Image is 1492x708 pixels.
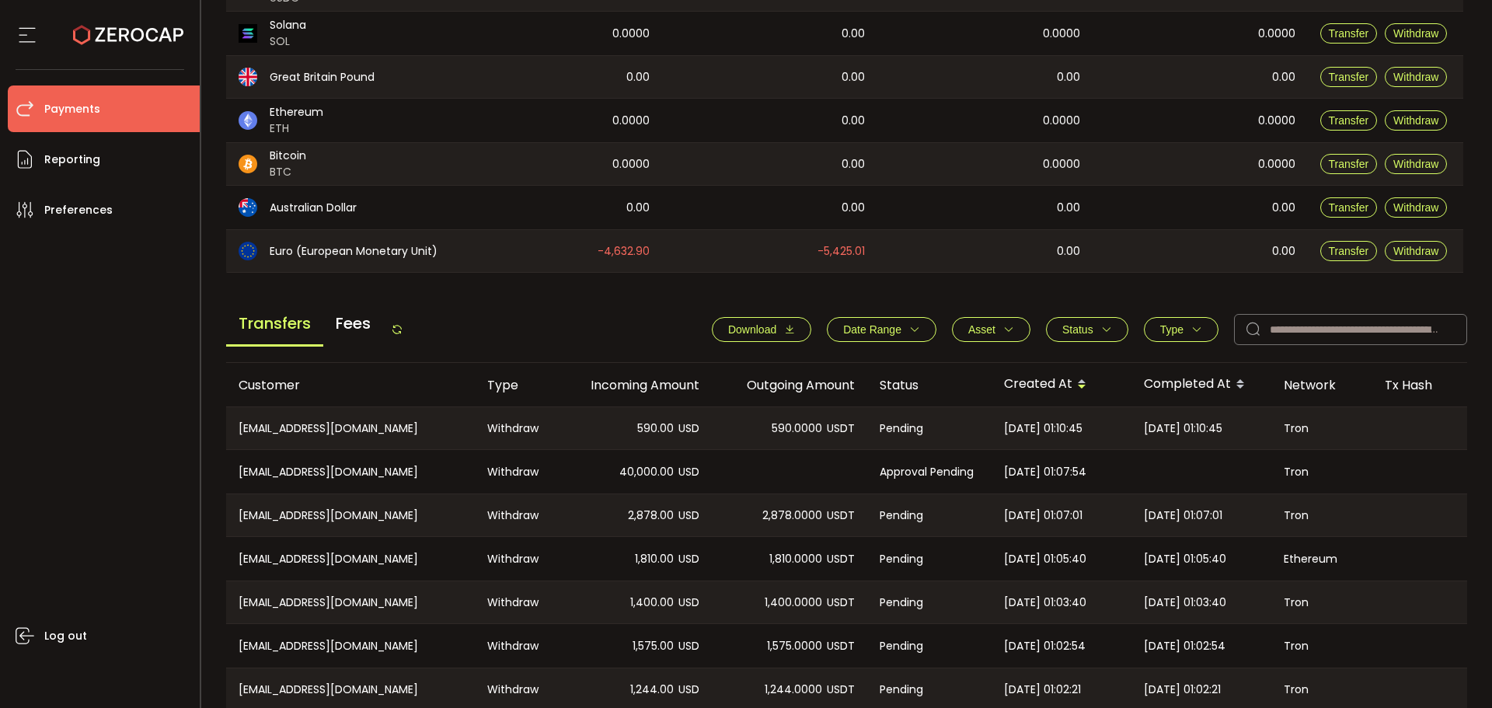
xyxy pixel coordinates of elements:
span: Asset [968,323,995,336]
span: Preferences [44,199,113,221]
span: Australian Dollar [270,200,357,216]
span: 0.0000 [1043,155,1080,173]
div: [EMAIL_ADDRESS][DOMAIN_NAME] [226,537,475,581]
span: [DATE] 01:02:21 [1144,681,1221,699]
span: Download [728,323,776,336]
span: USD [678,507,699,525]
span: 0.0000 [612,155,650,173]
span: USDT [827,507,855,525]
span: BTC [270,164,306,180]
span: 0.00 [842,155,865,173]
div: Withdraw [475,494,556,536]
span: 1,244.00 [630,681,674,699]
span: USDT [827,637,855,655]
span: Great Britain Pound [270,69,375,85]
div: Network [1271,376,1372,394]
span: USD [678,637,699,655]
button: Type [1144,317,1218,342]
span: 1,575.0000 [767,637,822,655]
span: Fees [323,302,383,344]
span: Pending [880,507,923,525]
div: Withdraw [475,581,556,623]
span: USD [678,594,699,612]
div: [EMAIL_ADDRESS][DOMAIN_NAME] [226,407,475,449]
span: 0.00 [842,25,865,43]
span: Withdraw [1393,71,1438,83]
span: Pending [880,681,923,699]
button: Withdraw [1385,110,1447,131]
span: Transfer [1329,245,1369,257]
span: 0.0000 [1043,112,1080,130]
span: Withdraw [1393,114,1438,127]
div: Tron [1271,494,1372,536]
div: Ethereum [1271,537,1372,581]
div: Completed At [1131,371,1271,398]
span: SOL [270,33,306,50]
span: 1,810.00 [635,550,674,568]
button: Withdraw [1385,197,1447,218]
span: Pending [880,594,923,612]
span: -5,425.01 [817,242,865,260]
span: Date Range [843,323,901,336]
button: Date Range [827,317,936,342]
img: eur_portfolio.svg [239,242,257,260]
div: Tron [1271,450,1372,494]
div: Withdraw [475,407,556,449]
iframe: Chat Widget [1414,633,1492,708]
button: Withdraw [1385,241,1447,261]
span: [DATE] 01:10:45 [1144,420,1222,438]
span: USD [678,420,699,438]
span: USDT [827,550,855,568]
span: Reporting [44,148,100,171]
span: 0.00 [1057,242,1080,260]
span: USDT [827,594,855,612]
span: Log out [44,625,87,647]
img: aud_portfolio.svg [239,198,257,217]
span: 1,244.0000 [765,681,822,699]
button: Download [712,317,811,342]
span: 1,810.0000 [769,550,822,568]
span: Pending [880,420,923,438]
span: Status [1062,323,1093,336]
span: Transfer [1329,201,1369,214]
span: Bitcoin [270,148,306,164]
span: Ethereum [270,104,323,120]
span: 0.00 [1272,199,1295,217]
button: Status [1046,317,1128,342]
button: Transfer [1320,67,1378,87]
span: 0.00 [1057,68,1080,86]
span: ETH [270,120,323,137]
span: -4,632.90 [598,242,650,260]
span: 0.0000 [1258,112,1295,130]
span: [DATE] 01:07:54 [1004,463,1086,481]
span: Transfer [1329,27,1369,40]
div: Withdraw [475,624,556,668]
span: [DATE] 01:03:40 [1004,594,1086,612]
div: [EMAIL_ADDRESS][DOMAIN_NAME] [226,494,475,536]
span: [DATE] 01:02:54 [1004,637,1086,655]
span: Transfers [226,302,323,347]
span: USD [678,681,699,699]
span: USDT [827,681,855,699]
span: Withdraw [1393,158,1438,170]
div: [EMAIL_ADDRESS][DOMAIN_NAME] [226,624,475,668]
span: Transfer [1329,71,1369,83]
span: 0.0000 [612,112,650,130]
span: Pending [880,637,923,655]
span: Withdraw [1393,245,1438,257]
span: USD [678,550,699,568]
span: 0.00 [842,199,865,217]
span: 0.00 [1057,199,1080,217]
img: btc_portfolio.svg [239,155,257,173]
span: 0.0000 [1043,25,1080,43]
div: [EMAIL_ADDRESS][DOMAIN_NAME] [226,450,475,494]
span: 0.0000 [1258,155,1295,173]
span: 40,000.00 [619,463,674,481]
span: 1,400.0000 [765,594,822,612]
div: Tron [1271,407,1372,449]
span: 0.00 [1272,68,1295,86]
span: 0.00 [1272,242,1295,260]
button: Transfer [1320,241,1378,261]
span: Pending [880,550,923,568]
